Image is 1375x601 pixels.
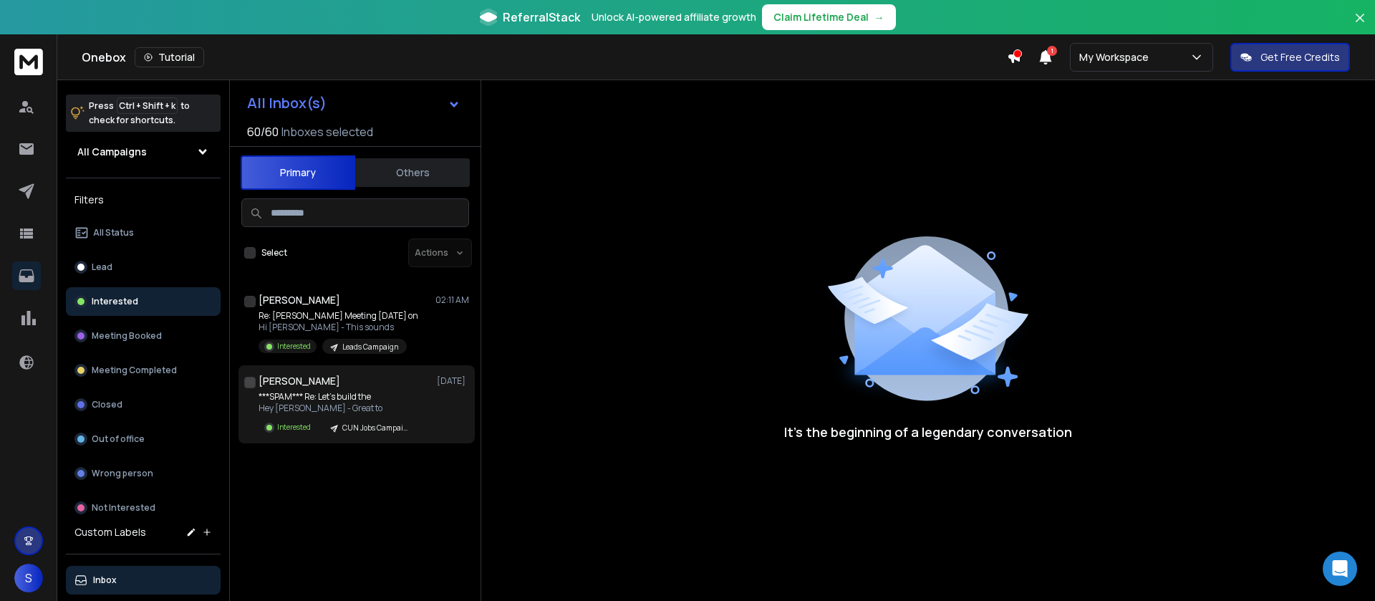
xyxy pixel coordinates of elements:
span: 60 / 60 [247,123,279,140]
span: ReferralStack [503,9,580,26]
button: S [14,564,43,592]
button: Primary [241,155,355,190]
p: It’s the beginning of a legendary conversation [784,422,1072,442]
p: Not Interested [92,502,155,514]
h1: All Campaigns [77,145,147,159]
button: All Status [66,218,221,247]
button: Claim Lifetime Deal→ [762,4,896,30]
label: Select [261,247,287,259]
p: 02:11 AM [435,294,469,306]
div: Open Intercom Messenger [1323,552,1357,586]
p: Out of office [92,433,145,445]
span: 1 [1047,46,1057,56]
p: Press to check for shortcuts. [89,99,190,128]
p: All Status [93,227,134,239]
p: Get Free Credits [1260,50,1340,64]
button: Interested [66,287,221,316]
button: Out of office [66,425,221,453]
span: Ctrl + Shift + k [117,97,178,114]
p: Interested [277,422,311,433]
h3: Filters [66,190,221,210]
button: Wrong person [66,459,221,488]
button: Lead [66,253,221,282]
button: Close banner [1351,9,1369,43]
p: Unlock AI-powered affiliate growth [592,10,756,24]
p: [DATE] [437,375,469,387]
p: Lead [92,261,112,273]
h1: [PERSON_NAME] [259,293,340,307]
button: Not Interested [66,494,221,522]
p: Leads Campaign [342,342,398,352]
button: Meeting Booked [66,322,221,350]
p: Re: [PERSON_NAME] Meeting [DATE] on [259,310,418,322]
p: Hi [PERSON_NAME] - This sounds [259,322,418,333]
h3: Inboxes selected [281,123,373,140]
p: Inbox [93,574,117,586]
span: → [874,10,884,24]
p: ***SPAM*** Re: Let’s build the [259,391,420,403]
p: Meeting Booked [92,330,162,342]
button: Meeting Completed [66,356,221,385]
p: CUN Jobs Campaign [342,423,411,433]
button: All Campaigns [66,138,221,166]
h1: All Inbox(s) [247,96,327,110]
p: My Workspace [1079,50,1154,64]
p: Wrong person [92,468,153,479]
p: Hey [PERSON_NAME] - Great to [259,403,420,414]
button: Others [355,157,470,188]
button: Inbox [66,566,221,595]
p: Interested [92,296,138,307]
p: Interested [277,341,311,352]
div: Onebox [82,47,1007,67]
h1: [PERSON_NAME] [259,374,340,388]
p: Meeting Completed [92,365,177,376]
p: Closed [92,399,122,410]
button: Get Free Credits [1230,43,1350,72]
button: Tutorial [135,47,204,67]
button: All Inbox(s) [236,89,472,117]
h3: Custom Labels [74,525,146,539]
button: Closed [66,390,221,419]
